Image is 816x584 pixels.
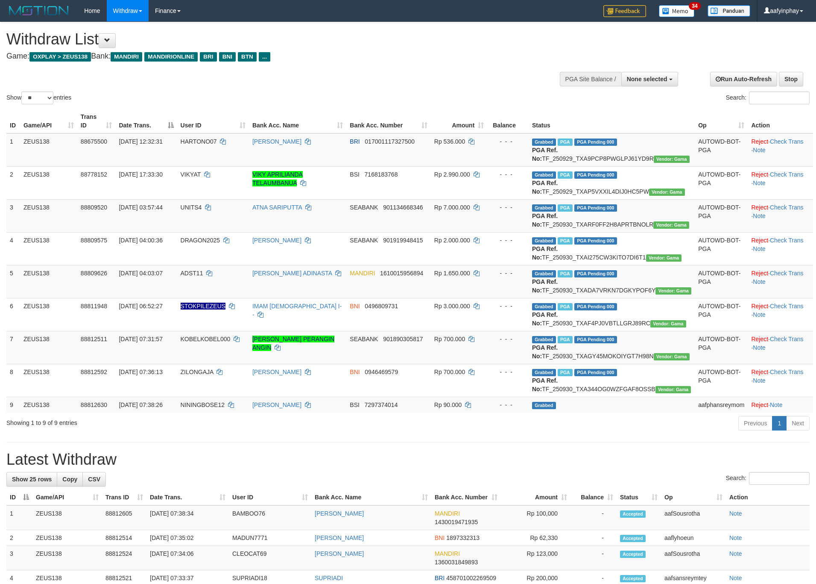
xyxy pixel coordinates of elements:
[532,180,558,195] b: PGA Ref. No:
[532,311,558,327] b: PGA Ref. No:
[252,270,332,277] a: [PERSON_NAME] ADINASTA
[6,52,535,61] h4: Game: Bank:
[144,52,198,62] span: MANDIRIONLINE
[434,401,462,408] span: Rp 90.000
[751,237,768,244] a: Reject
[181,401,225,408] span: NININGBOSE12
[32,505,102,530] td: ZEUS138
[748,397,813,413] td: ·
[779,72,803,86] a: Stop
[627,76,667,83] span: None selected
[570,505,617,530] td: -
[434,303,470,310] span: Rp 3.000.000
[346,109,430,133] th: Bank Acc. Number: activate to sort column ascending
[102,530,146,546] td: 88812514
[20,397,77,413] td: ZEUS138
[6,397,20,413] td: 9
[532,204,556,212] span: Grabbed
[21,91,53,104] select: Showentries
[574,270,617,277] span: PGA Pending
[532,377,558,392] b: PGA Ref. No:
[558,270,573,277] span: Marked by aafkaynarin
[6,451,810,468] h1: Latest Withdraw
[146,530,229,546] td: [DATE] 07:35:02
[748,331,813,364] td: · ·
[20,265,77,298] td: ZEUS138
[748,232,813,265] td: · ·
[729,550,742,557] a: Note
[252,401,301,408] a: [PERSON_NAME]
[6,232,20,265] td: 4
[181,204,202,211] span: UNITS4
[695,397,748,413] td: aafphansreymom
[770,204,804,211] a: Check Trans
[620,575,646,582] span: Accepted
[738,416,772,431] a: Previous
[57,472,83,487] a: Copy
[620,551,646,558] span: Accepted
[653,221,689,229] span: Vendor URL: https://trx31.1velocity.biz
[6,364,20,397] td: 8
[570,530,617,546] td: -
[119,369,162,375] span: [DATE] 07:36:13
[695,331,748,364] td: AUTOWD-BOT-PGA
[102,490,146,505] th: Trans ID: activate to sort column ascending
[695,109,748,133] th: Op: activate to sort column ascending
[20,133,77,167] td: ZEUS138
[558,303,573,310] span: Marked by aafsreyleap
[749,472,810,485] input: Search:
[434,171,470,178] span: Rp 2.990.000
[753,245,766,252] a: Note
[695,364,748,397] td: AUTOWD-BOT-PGA
[252,237,301,244] a: [PERSON_NAME]
[6,472,57,487] a: Show 25 rows
[111,52,142,62] span: MANDIRI
[81,204,107,211] span: 88809520
[695,265,748,298] td: AUTOWD-BOT-PGA
[729,510,742,517] a: Note
[532,139,556,146] span: Grabbed
[119,204,162,211] span: [DATE] 03:57:44
[435,534,445,541] span: BNI
[574,204,617,212] span: PGA Pending
[311,490,431,505] th: Bank Acc. Name: activate to sort column ascending
[350,369,360,375] span: BNI
[383,204,423,211] span: Copy 901134668346 to clipboard
[491,203,525,212] div: - - -
[181,303,226,310] span: Nama rekening ada tanda titik/strip, harap diedit
[102,546,146,570] td: 88812524
[558,369,573,376] span: Marked by aaftanly
[365,401,398,408] span: Copy 7297374014 to clipboard
[558,237,573,245] span: Marked by aafkaynarin
[560,72,621,86] div: PGA Site Balance /
[431,490,501,505] th: Bank Acc. Number: activate to sort column ascending
[726,490,810,505] th: Action
[6,199,20,232] td: 3
[753,180,766,186] a: Note
[574,139,617,146] span: PGA Pending
[529,265,695,298] td: TF_250930_TXADA7VRKN7DGKYPOF6Y
[315,510,364,517] a: [PERSON_NAME]
[695,133,748,167] td: AUTOWD-BOT-PGA
[501,505,570,530] td: Rp 100,000
[695,298,748,331] td: AUTOWD-BOT-PGA
[181,237,220,244] span: DRAGON2025
[446,575,496,581] span: Copy 458701002269509 to clipboard
[529,133,695,167] td: TF_250929_TXA9PCP8PWGLPJ61YD9R
[6,91,71,104] label: Show entries
[6,109,20,133] th: ID
[770,369,804,375] a: Check Trans
[570,490,617,505] th: Balance: activate to sort column ascending
[365,369,398,375] span: Copy 0946469579 to clipboard
[529,199,695,232] td: TF_250930_TXARF0FF2H8APRTBNOLR
[770,336,804,342] a: Check Trans
[708,5,750,17] img: panduan.png
[181,138,217,145] span: HARTONO07
[81,138,107,145] span: 88675500
[753,212,766,219] a: Note
[81,401,107,408] span: 88812630
[574,369,617,376] span: PGA Pending
[659,5,695,17] img: Button%20Memo.svg
[350,237,378,244] span: SEABANK
[435,510,460,517] span: MANDIRI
